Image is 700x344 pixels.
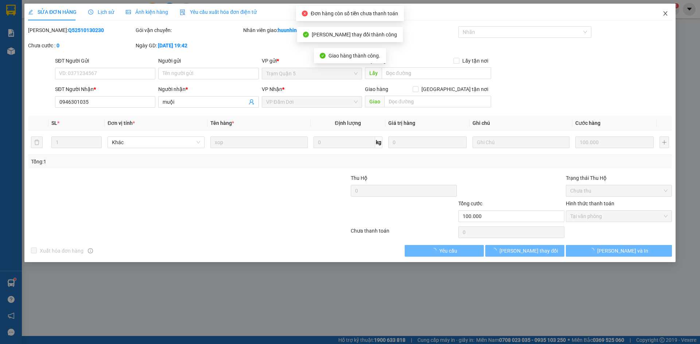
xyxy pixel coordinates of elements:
[57,43,59,48] b: 0
[126,9,168,15] span: Ảnh kiện hàng
[262,86,282,92] span: VP Nhận
[570,211,668,222] span: Tại văn phòng
[210,120,234,126] span: Tên hàng
[68,27,305,36] li: Hotline: 02839552959
[158,57,258,65] div: Người gửi
[9,9,46,46] img: logo.jpg
[68,18,305,27] li: 26 Phó Cơ Điều, Phường 12
[570,185,668,196] span: Chưa thu
[303,32,309,37] span: check-circle
[472,137,569,148] input: Ghi Chú
[302,11,308,16] span: close-circle
[136,41,242,50] div: Ngày GD:
[351,26,457,34] div: Cước rồi :
[51,120,57,126] span: SL
[31,137,43,148] button: delete
[55,85,155,93] div: SĐT Người Nhận
[311,11,398,16] span: Đơn hàng còn số tiền chưa thanh toán
[351,175,367,181] span: Thu Hộ
[266,96,358,107] span: VP Đầm Dơi
[108,120,135,126] span: Đơn vị tính
[405,245,484,257] button: Yêu cầu
[180,9,257,15] span: Yêu cầu xuất hóa đơn điện tử
[266,68,358,79] span: Trạm Quận 5
[365,96,384,107] span: Giao
[68,27,104,33] b: Q52510130230
[375,137,382,148] span: kg
[88,9,114,15] span: Lịch sử
[655,4,676,24] button: Close
[249,99,254,105] span: user-add
[589,248,597,253] span: loading
[662,11,668,16] span: close
[55,57,155,65] div: SĐT Người Gửi
[320,53,326,59] span: check-circle
[158,85,258,93] div: Người nhận
[566,245,672,257] button: [PERSON_NAME] và In
[597,247,648,255] span: [PERSON_NAME] và In
[243,26,349,34] div: Nhân viên giao:
[312,32,397,37] span: [PERSON_NAME] thay đổi thành công
[262,57,362,65] div: VP gửi
[210,137,307,148] input: VD: Bàn, Ghế
[31,158,270,166] div: Tổng: 1
[365,67,382,79] span: Lấy
[575,137,654,148] input: 0
[350,227,458,240] div: Chưa thanh toán
[660,137,669,148] button: plus
[158,43,187,48] b: [DATE] 19:42
[384,96,491,107] input: Dọc đường
[499,247,558,255] span: [PERSON_NAME] thay đổi
[470,116,572,130] th: Ghi chú
[419,85,491,93] span: [GEOGRAPHIC_DATA] tận nơi
[388,137,467,148] input: 0
[28,41,134,50] div: Chưa cước :
[28,9,33,15] span: edit
[459,57,491,65] span: Lấy tận nơi
[382,67,491,79] input: Dọc đường
[180,9,186,15] img: icon
[335,120,361,126] span: Định lượng
[88,9,93,15] span: clock-circle
[278,27,307,33] b: huunhin.hao
[491,248,499,253] span: loading
[37,247,86,255] span: Xuất hóa đơn hàng
[28,26,134,34] div: [PERSON_NAME]:
[566,201,614,206] label: Hình thức thanh toán
[28,9,77,15] span: SỬA ĐƠN HÀNG
[126,9,131,15] span: picture
[566,174,672,182] div: Trạng thái Thu Hộ
[388,120,415,126] span: Giá trị hàng
[575,120,600,126] span: Cước hàng
[136,26,242,34] div: Gói vận chuyển:
[458,201,482,206] span: Tổng cước
[431,248,439,253] span: loading
[365,86,388,92] span: Giao hàng
[9,53,88,65] b: GỬI : VP Đầm Dơi
[112,137,200,148] span: Khác
[485,245,564,257] button: [PERSON_NAME] thay đổi
[439,247,457,255] span: Yêu cầu
[328,53,380,59] span: Giao hàng thành công.
[88,248,93,253] span: info-circle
